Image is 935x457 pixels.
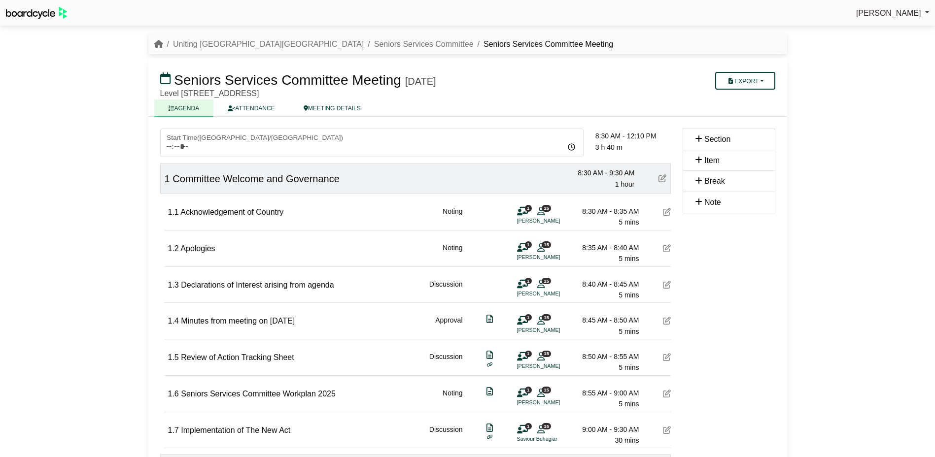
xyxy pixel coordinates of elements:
[525,423,532,429] span: 1
[160,89,259,98] span: Level [STREET_ADDRESS]
[570,206,639,217] div: 8:30 AM - 8:35 AM
[595,131,671,141] div: 8:30 AM - 12:10 PM
[180,208,283,216] span: Acknowledgement of Country
[443,388,462,410] div: Noting
[168,317,179,325] span: 1.4
[517,290,591,298] li: [PERSON_NAME]
[704,135,730,143] span: Section
[525,351,532,357] span: 1
[443,206,462,228] div: Noting
[168,244,179,253] span: 1.2
[374,40,474,48] a: Seniors Services Committee
[615,436,639,444] span: 30 mins
[168,353,179,361] span: 1.5
[619,218,639,226] span: 5 mins
[435,315,462,337] div: Approval
[6,7,67,19] img: BoardcycleBlackGreen-aaafeed430059cb809a45853b8cf6d952af9d84e6e89e1f1685b34bfd5cb7d64.svg
[181,426,290,434] span: Implementation of The New Act
[619,400,639,408] span: 5 mins
[517,362,591,370] li: [PERSON_NAME]
[181,317,295,325] span: Minutes from meeting on [DATE]
[856,9,921,17] span: [PERSON_NAME]
[165,173,170,184] span: 1
[525,278,532,284] span: 1
[154,99,214,117] a: AGENDA
[542,314,551,321] span: 15
[570,315,639,326] div: 8:45 AM - 8:50 AM
[619,327,639,335] span: 5 mins
[429,279,463,301] div: Discussion
[856,7,929,20] a: [PERSON_NAME]
[525,205,532,211] span: 1
[542,351,551,357] span: 15
[542,241,551,248] span: 15
[570,388,639,398] div: 8:55 AM - 9:00 AM
[180,244,215,253] span: Apologies
[619,363,639,371] span: 5 mins
[405,75,436,87] div: [DATE]
[704,177,725,185] span: Break
[525,241,532,248] span: 1
[566,167,635,178] div: 8:30 AM - 9:30 AM
[570,279,639,290] div: 8:40 AM - 8:45 AM
[704,198,721,206] span: Note
[542,278,551,284] span: 15
[619,291,639,299] span: 5 mins
[429,351,463,373] div: Discussion
[517,398,591,407] li: [PERSON_NAME]
[429,424,463,446] div: Discussion
[704,156,720,164] span: Item
[173,173,340,184] span: Committee Welcome and Governance
[715,72,775,90] button: Export
[168,426,179,434] span: 1.7
[517,253,591,261] li: [PERSON_NAME]
[517,217,591,225] li: [PERSON_NAME]
[168,390,179,398] span: 1.6
[542,205,551,211] span: 15
[443,242,462,264] div: Noting
[619,255,639,262] span: 5 mins
[181,390,336,398] span: Seniors Services Committee Workplan 2025
[517,435,591,443] li: Saviour Buhagiar
[173,40,364,48] a: Uniting [GEOGRAPHIC_DATA][GEOGRAPHIC_DATA]
[570,424,639,435] div: 9:00 AM - 9:30 AM
[168,208,179,216] span: 1.1
[595,143,622,151] span: 3 h 40 m
[570,242,639,253] div: 8:35 AM - 8:40 AM
[517,326,591,334] li: [PERSON_NAME]
[168,281,179,289] span: 1.3
[542,423,551,429] span: 15
[525,387,532,393] span: 1
[474,38,614,51] li: Seniors Services Committee Meeting
[289,99,375,117] a: MEETING DETAILS
[174,72,401,88] span: Seniors Services Committee Meeting
[213,99,289,117] a: ATTENDANCE
[181,281,334,289] span: Declarations of Interest arising from agenda
[154,38,614,51] nav: breadcrumb
[542,387,551,393] span: 15
[525,314,532,321] span: 1
[181,353,294,361] span: Review of Action Tracking Sheet
[570,351,639,362] div: 8:50 AM - 8:55 AM
[615,180,635,188] span: 1 hour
